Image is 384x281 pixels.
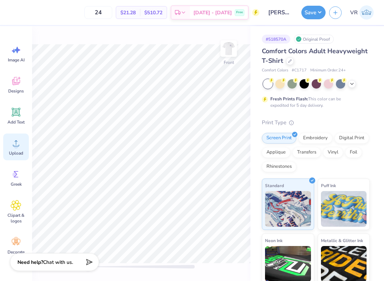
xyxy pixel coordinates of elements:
[262,67,288,74] span: Comfort Colors
[301,6,326,19] button: Save
[43,259,73,266] span: Chat with us.
[347,5,377,20] a: VR
[359,5,374,20] img: Val Rhey Lodueta
[17,259,43,266] strong: Need help?
[294,35,334,44] div: Original Proof
[120,9,136,16] span: $21.28
[262,133,296,144] div: Screen Print
[321,191,367,227] img: Puff Ink
[224,59,234,66] div: Front
[321,182,336,189] span: Puff Ink
[299,133,332,144] div: Embroidery
[265,182,284,189] span: Standard
[265,191,311,227] img: Standard
[262,47,368,65] span: Comfort Colors Adult Heavyweight T-Shirt
[334,133,369,144] div: Digital Print
[8,88,24,94] span: Designs
[262,161,296,172] div: Rhinestones
[310,67,346,74] span: Minimum Order: 24 +
[144,9,162,16] span: $510.72
[270,96,358,109] div: This color can be expedited for 5 day delivery.
[262,119,370,127] div: Print Type
[193,9,232,16] span: [DATE] - [DATE]
[270,96,308,102] strong: Fresh Prints Flash:
[321,237,363,244] span: Metallic & Glitter Ink
[9,150,23,156] span: Upload
[292,67,307,74] span: # C1717
[292,147,321,158] div: Transfers
[84,6,112,19] input: – –
[4,212,28,224] span: Clipart & logos
[350,9,358,17] span: VR
[236,10,243,15] span: Free
[262,35,290,44] div: # 518570A
[323,147,343,158] div: Vinyl
[7,119,25,125] span: Add Text
[262,147,290,158] div: Applique
[265,237,282,244] span: Neon Ink
[345,147,362,158] div: Foil
[8,57,25,63] span: Image AI
[11,181,22,187] span: Greek
[263,5,298,20] input: Untitled Design
[222,41,236,56] img: Front
[7,249,25,255] span: Decorate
